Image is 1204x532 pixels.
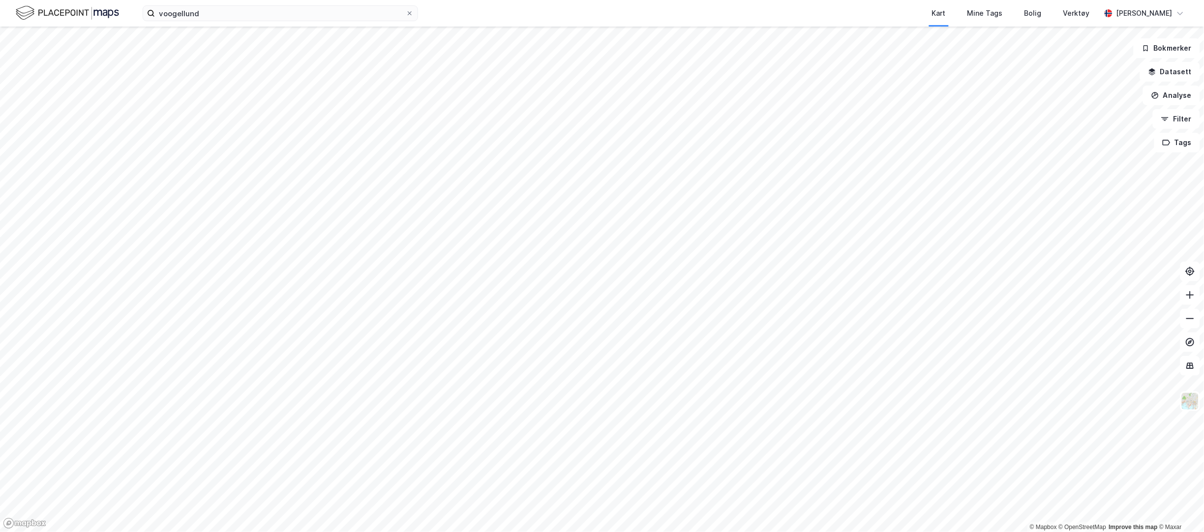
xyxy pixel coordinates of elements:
div: Verktøy [1063,7,1090,19]
img: Z [1181,392,1200,411]
button: Datasett [1140,62,1200,82]
a: Mapbox homepage [3,518,46,529]
button: Bokmerker [1134,38,1200,58]
div: [PERSON_NAME] [1116,7,1173,19]
a: Improve this map [1109,524,1158,531]
div: Kontrollprogram for chat [1155,485,1204,532]
iframe: Chat Widget [1155,485,1204,532]
button: Analyse [1143,86,1200,105]
a: Mapbox [1030,524,1057,531]
img: logo.f888ab2527a4732fd821a326f86c7f29.svg [16,4,119,22]
div: Kart [932,7,946,19]
button: Tags [1154,133,1200,152]
div: Bolig [1024,7,1042,19]
div: Mine Tags [967,7,1003,19]
input: Søk på adresse, matrikkel, gårdeiere, leietakere eller personer [155,6,406,21]
a: OpenStreetMap [1059,524,1107,531]
button: Filter [1153,109,1200,129]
